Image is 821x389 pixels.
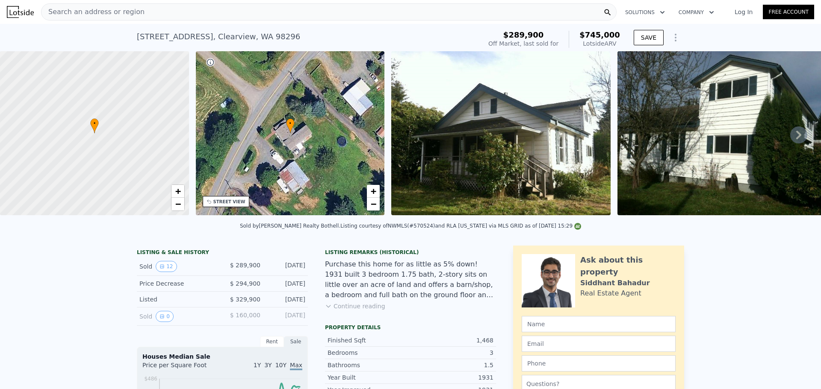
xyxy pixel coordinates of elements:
div: Purchase this home for as little as 5% down! 1931 built 3 bedroom 1.75 bath, 2-story sits on litt... [325,259,496,300]
span: + [371,186,376,196]
div: Real Estate Agent [580,288,641,298]
div: Sold [139,311,216,322]
div: [DATE] [267,295,305,304]
span: − [371,199,376,209]
span: • [286,120,295,127]
div: [STREET_ADDRESS] , Clearview , WA 98296 [137,31,300,43]
div: Lotside ARV [579,39,620,48]
span: $289,900 [503,30,544,39]
div: Bathrooms [328,361,410,369]
a: Log In [724,8,763,16]
span: • [90,120,99,127]
input: Email [522,336,676,352]
div: Off Market, last sold for [488,39,558,48]
span: + [175,186,180,196]
div: 1931 [410,373,493,382]
span: 3Y [264,362,272,369]
img: Lotside [7,6,34,18]
div: Price Decrease [139,279,216,288]
div: Finished Sqft [328,336,410,345]
div: Listing Remarks (Historical) [325,249,496,256]
button: Company [672,5,721,20]
div: Bedrooms [328,348,410,357]
tspan: $486 [144,376,157,382]
div: Siddhant Bahadur [580,278,650,288]
div: 1,468 [410,336,493,345]
button: View historical data [156,311,174,322]
div: 3 [410,348,493,357]
a: Zoom in [367,185,380,198]
div: Houses Median Sale [142,352,302,361]
span: $745,000 [579,30,620,39]
button: View historical data [156,261,177,272]
div: Ask about this property [580,254,676,278]
span: $ 160,000 [230,312,260,319]
div: Price per Square Foot [142,361,222,374]
div: Sold [139,261,216,272]
span: Search an address or region [41,7,145,17]
span: − [175,199,180,209]
a: Zoom out [171,198,184,211]
div: Year Built [328,373,410,382]
div: [DATE] [267,279,305,288]
img: NWMLS Logo [574,223,581,230]
button: SAVE [634,30,664,45]
span: 1Y [254,362,261,369]
div: Sold by [PERSON_NAME] Realty Bothell . [240,223,340,229]
span: Max [290,362,302,370]
div: Property details [325,324,496,331]
input: Phone [522,355,676,371]
div: • [90,118,99,133]
a: Free Account [763,5,814,19]
div: [DATE] [267,311,305,322]
button: Show Options [667,29,684,46]
div: [DATE] [267,261,305,272]
div: Sale [284,336,308,347]
div: STREET VIEW [213,199,245,205]
span: 10Y [275,362,286,369]
span: $ 289,900 [230,262,260,269]
div: Listing courtesy of NWMLS (#570524) and RLA [US_STATE] via MLS GRID as of [DATE] 15:29 [340,223,581,229]
a: Zoom in [171,185,184,198]
span: $ 294,900 [230,280,260,287]
img: Sale: 128852009 Parcel: 103948772 [391,51,611,215]
div: 1.5 [410,361,493,369]
div: Rent [260,336,284,347]
div: Listed [139,295,216,304]
button: Solutions [618,5,672,20]
a: Zoom out [367,198,380,211]
button: Continue reading [325,302,385,310]
div: LISTING & SALE HISTORY [137,249,308,257]
span: $ 329,900 [230,296,260,303]
input: Name [522,316,676,332]
div: • [286,118,295,133]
